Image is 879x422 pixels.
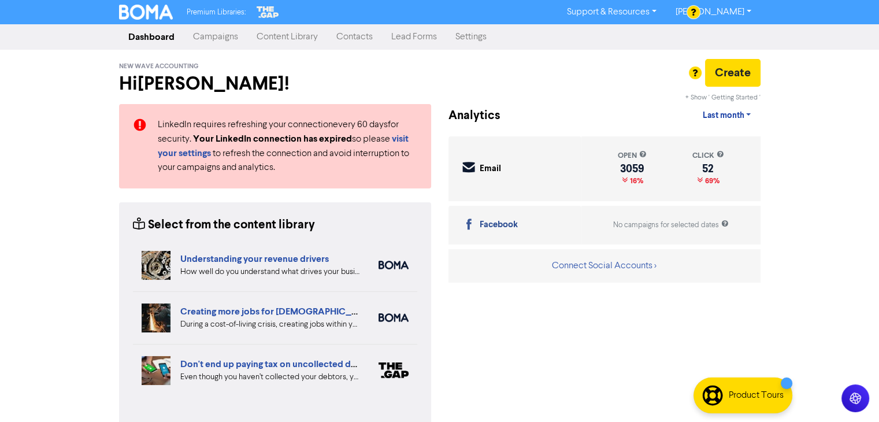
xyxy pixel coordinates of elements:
[666,3,760,21] a: [PERSON_NAME]
[119,62,199,71] span: New Wave Accounting
[379,313,409,322] img: boma
[119,25,184,49] a: Dashboard
[480,162,501,176] div: Email
[628,176,643,186] span: 16%
[180,371,361,383] div: Even though you haven’t collected your debtors, you still have to pay tax on them. This is becaus...
[180,266,361,278] div: How well do you understand what drives your business revenue? We can help you review your numbers...
[133,216,315,234] div: Select from the content library
[180,358,381,370] a: Don't end up paying tax on uncollected debtors!
[551,258,657,273] button: Connect Social Accounts >
[382,25,446,49] a: Lead Forms
[187,9,246,16] span: Premium Libraries:
[379,362,409,378] img: thegap
[327,25,382,49] a: Contacts
[158,135,409,158] a: visit your settings
[379,261,409,269] img: boma_accounting
[247,25,327,49] a: Content Library
[446,25,496,49] a: Settings
[618,164,647,173] div: 3059
[685,92,761,103] div: + Show ' Getting Started '
[558,3,666,21] a: Support & Resources
[180,319,361,331] div: During a cost-of-living crisis, creating jobs within your local community is one of the most impo...
[613,220,729,231] div: No campaigns for selected dates
[180,253,329,265] a: Understanding your revenue drivers
[693,104,760,127] a: Last month
[692,150,724,161] div: click
[702,110,744,121] span: Last month
[184,25,247,49] a: Campaigns
[193,133,352,145] strong: Your LinkedIn connection has expired
[255,5,280,20] img: The Gap
[119,73,431,95] h2: Hi [PERSON_NAME] !
[705,59,761,87] button: Create
[119,5,173,20] img: BOMA Logo
[448,107,486,125] div: Analytics
[692,164,724,173] div: 52
[480,219,518,232] div: Facebook
[735,297,879,422] iframe: Chat Widget
[618,150,647,161] div: open
[149,118,426,175] div: LinkedIn requires refreshing your connection every 60 days for security. so please to refresh the...
[180,306,417,317] a: Creating more jobs for [DEMOGRAPHIC_DATA] workers
[702,176,719,186] span: 69%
